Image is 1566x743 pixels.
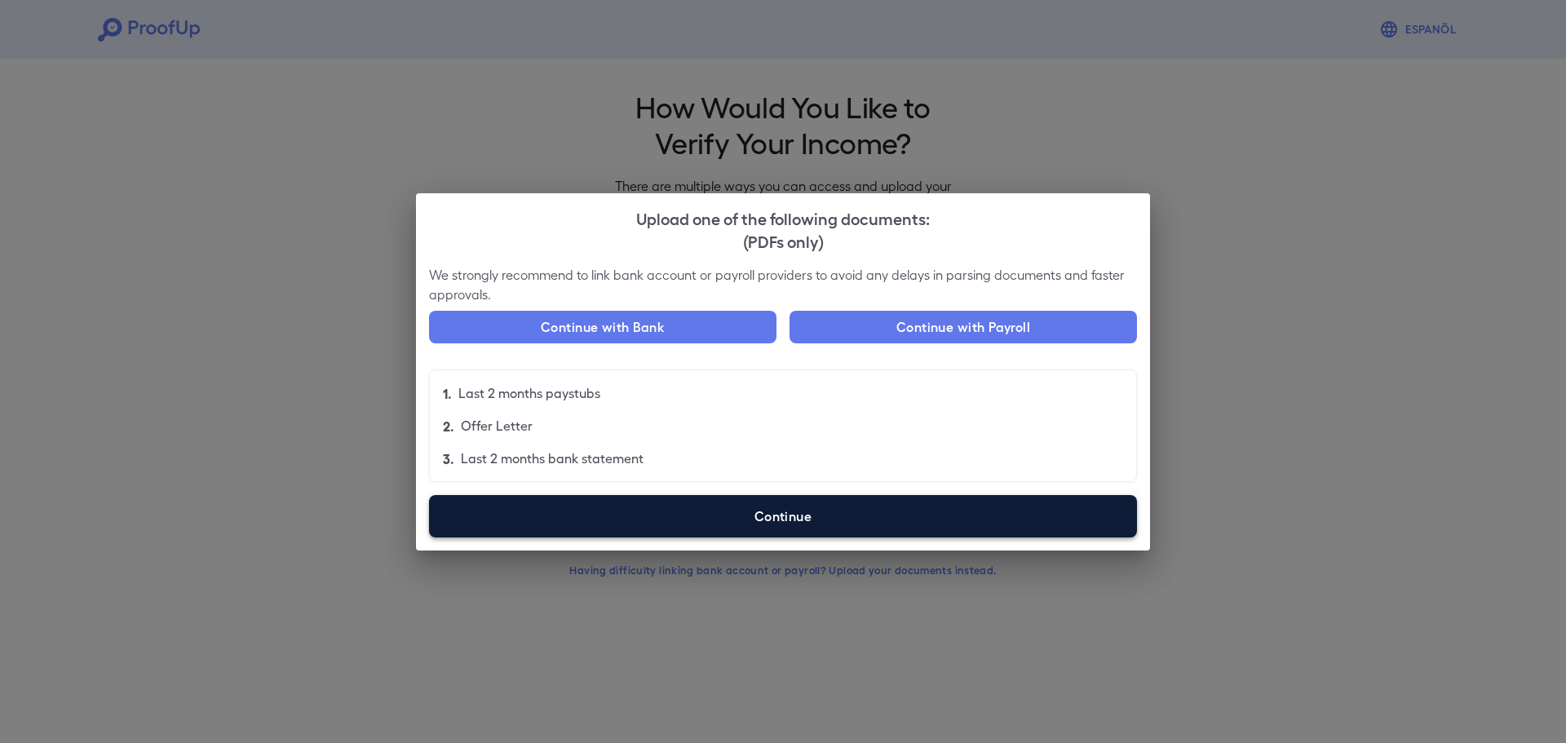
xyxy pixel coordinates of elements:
p: Offer Letter [461,416,533,436]
p: 2. [443,416,454,436]
p: Last 2 months paystubs [458,383,600,403]
label: Continue [429,495,1137,537]
div: (PDFs only) [429,229,1137,252]
button: Continue with Payroll [790,311,1137,343]
button: Continue with Bank [429,311,776,343]
p: 1. [443,383,452,403]
h2: Upload one of the following documents: [416,193,1150,265]
p: 3. [443,449,454,468]
p: Last 2 months bank statement [461,449,644,468]
p: We strongly recommend to link bank account or payroll providers to avoid any delays in parsing do... [429,265,1137,304]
